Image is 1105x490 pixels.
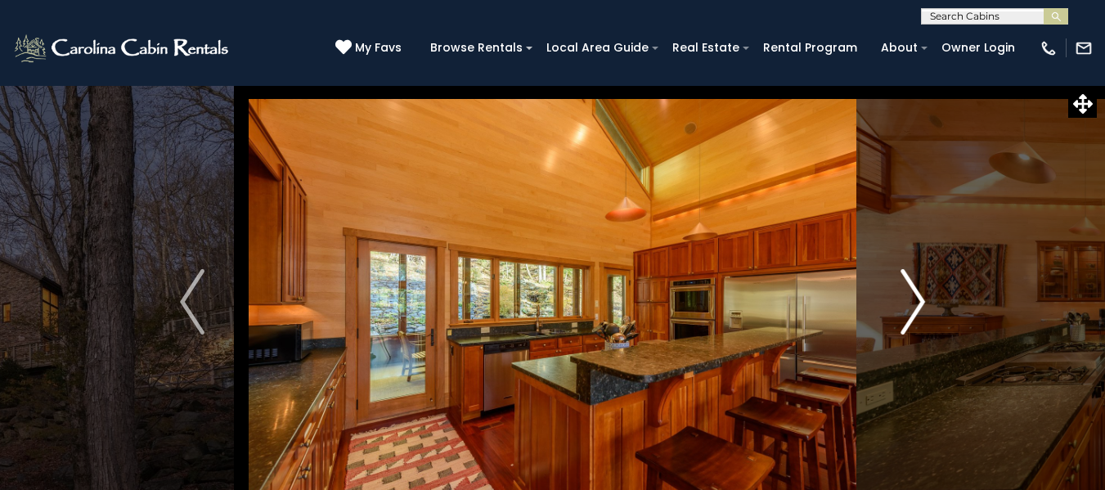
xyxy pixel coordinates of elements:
[12,32,233,65] img: White-1-2.png
[538,35,657,61] a: Local Area Guide
[1040,39,1058,57] img: phone-regular-white.png
[335,39,406,57] a: My Favs
[901,269,925,335] img: arrow
[422,35,531,61] a: Browse Rentals
[180,269,204,335] img: arrow
[355,39,402,56] span: My Favs
[873,35,926,61] a: About
[1075,39,1093,57] img: mail-regular-white.png
[755,35,865,61] a: Rental Program
[664,35,748,61] a: Real Estate
[933,35,1023,61] a: Owner Login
